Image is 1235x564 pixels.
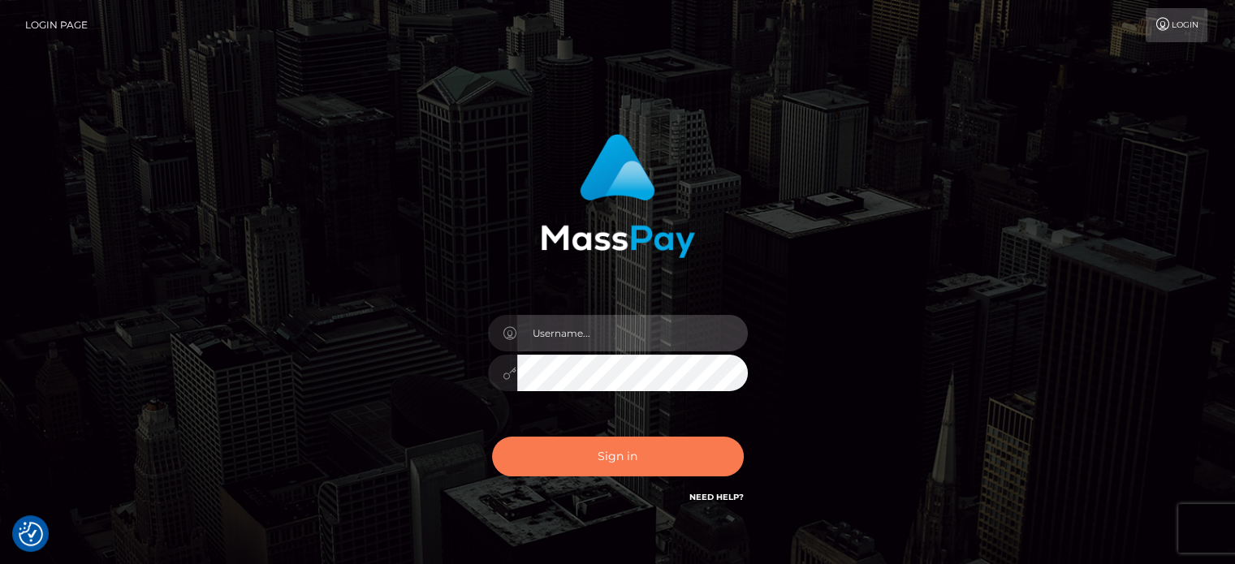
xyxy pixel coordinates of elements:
img: MassPay Login [541,134,695,258]
a: Login Page [25,8,88,42]
button: Consent Preferences [19,522,43,546]
img: Revisit consent button [19,522,43,546]
a: Login [1146,8,1207,42]
button: Sign in [492,437,744,476]
a: Need Help? [689,492,744,502]
input: Username... [517,315,748,351]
